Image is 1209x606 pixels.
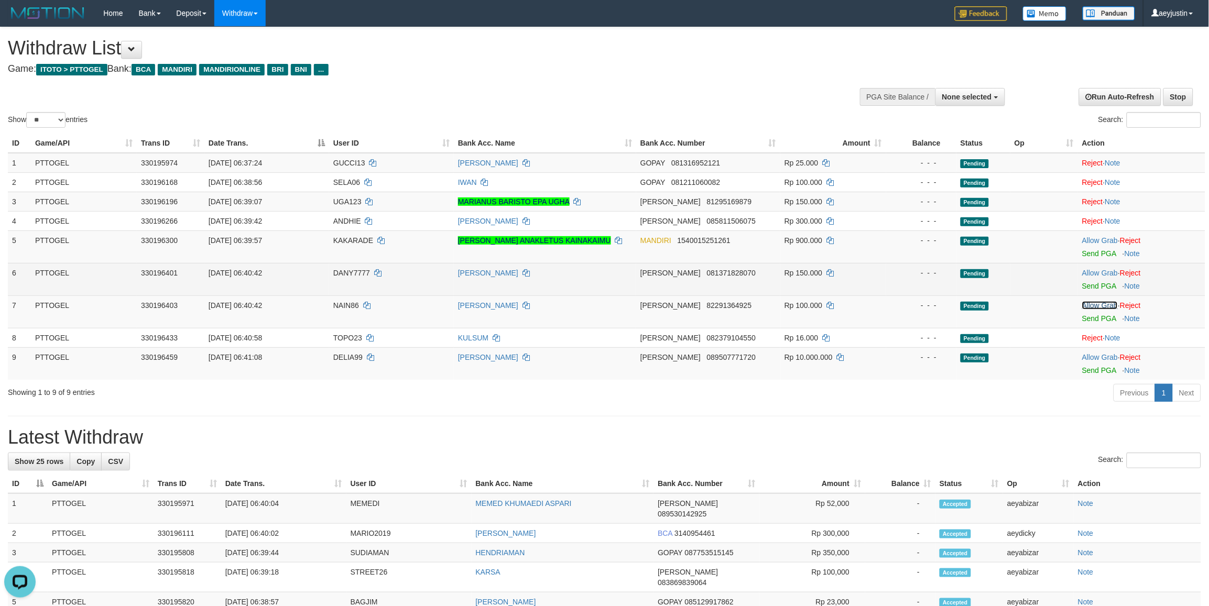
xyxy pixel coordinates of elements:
[141,217,178,225] span: 330196266
[785,178,822,186] span: Rp 100.000
[640,217,701,225] span: [PERSON_NAME]
[8,524,48,543] td: 2
[333,269,370,277] span: DANY7777
[865,543,935,563] td: -
[1078,230,1205,263] td: ·
[685,598,734,606] span: Copy 085129917862 to clipboard
[1082,353,1118,361] a: Allow Grab
[890,235,952,246] div: - - -
[154,543,221,563] td: 330195808
[476,568,500,576] a: KARSA
[221,563,346,592] td: [DATE] 06:39:18
[458,159,518,167] a: [PERSON_NAME]
[1078,172,1205,192] td: ·
[636,134,780,153] th: Bank Acc. Number: activate to sort column ascending
[1082,178,1103,186] a: Reject
[346,563,472,592] td: STREET26
[209,178,262,186] span: [DATE] 06:38:56
[961,269,989,278] span: Pending
[785,159,819,167] span: Rp 25.000
[671,159,720,167] span: Copy 081316952121 to clipboard
[1105,159,1121,167] a: Note
[961,179,989,188] span: Pending
[1078,153,1205,173] td: ·
[154,524,221,543] td: 330196111
[1078,529,1094,537] a: Note
[940,500,971,509] span: Accepted
[640,334,701,342] span: [PERSON_NAME]
[209,353,262,361] span: [DATE] 06:41:08
[678,236,731,245] span: Copy 1540015251261 to clipboard
[1082,353,1120,361] span: ·
[1082,269,1120,277] span: ·
[1120,301,1141,310] a: Reject
[1082,334,1103,342] a: Reject
[785,236,822,245] span: Rp 900.000
[458,178,477,186] a: IWAN
[8,427,1201,448] h1: Latest Withdraw
[158,64,197,75] span: MANDIRI
[961,302,989,311] span: Pending
[1078,192,1205,211] td: ·
[658,499,718,508] span: [PERSON_NAME]
[785,334,819,342] span: Rp 16.000
[31,211,137,230] td: PTTOGEL
[48,524,154,543] td: PTTOGEL
[640,178,665,186] span: GOPAY
[141,159,178,167] span: 330195974
[31,230,137,263] td: PTTOGEL
[658,510,706,518] span: Copy 089530142925 to clipboard
[640,197,701,206] span: [PERSON_NAME]
[961,354,989,362] span: Pending
[209,301,262,310] span: [DATE] 06:40:42
[333,301,359,310] span: NAIN86
[8,453,70,470] a: Show 25 rows
[1082,282,1116,290] a: Send PGA
[8,347,31,380] td: 9
[935,474,1003,493] th: Status: activate to sort column ascending
[640,236,671,245] span: MANDIRI
[865,524,935,543] td: -
[199,64,265,75] span: MANDIRIONLINE
[940,568,971,577] span: Accepted
[1105,217,1121,225] a: Note
[640,353,701,361] span: [PERSON_NAME]
[890,216,952,226] div: - - -
[940,549,971,558] span: Accepted
[759,543,865,563] td: Rp 350,000
[209,217,262,225] span: [DATE] 06:39:42
[1078,263,1205,295] td: ·
[759,563,865,592] td: Rp 100,000
[31,295,137,328] td: PTTOGEL
[671,178,720,186] span: Copy 081211060082 to clipboard
[890,196,952,207] div: - - -
[1003,493,1074,524] td: aeyabizar
[865,563,935,592] td: -
[865,474,935,493] th: Balance: activate to sort column ascending
[8,38,796,59] h1: Withdraw List
[1078,499,1094,508] a: Note
[1083,6,1135,20] img: panduan.png
[132,64,155,75] span: BCA
[1082,366,1116,374] a: Send PGA
[221,524,346,543] td: [DATE] 06:40:02
[1078,295,1205,328] td: ·
[209,197,262,206] span: [DATE] 06:39:07
[640,159,665,167] span: GOPAY
[1074,474,1201,493] th: Action
[890,177,952,188] div: - - -
[1098,112,1201,128] label: Search:
[458,217,518,225] a: [PERSON_NAME]
[77,457,95,466] span: Copy
[101,453,130,470] a: CSV
[707,197,752,206] span: Copy 81295169879 to clipboard
[209,334,262,342] span: [DATE] 06:40:58
[8,328,31,347] td: 8
[890,268,952,278] div: - - -
[48,543,154,563] td: PTTOGEL
[785,197,822,206] span: Rp 150.000
[333,236,373,245] span: KAKARADE
[1010,134,1078,153] th: Op: activate to sort column ascending
[346,524,472,543] td: MARIO2019
[154,563,221,592] td: 330195818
